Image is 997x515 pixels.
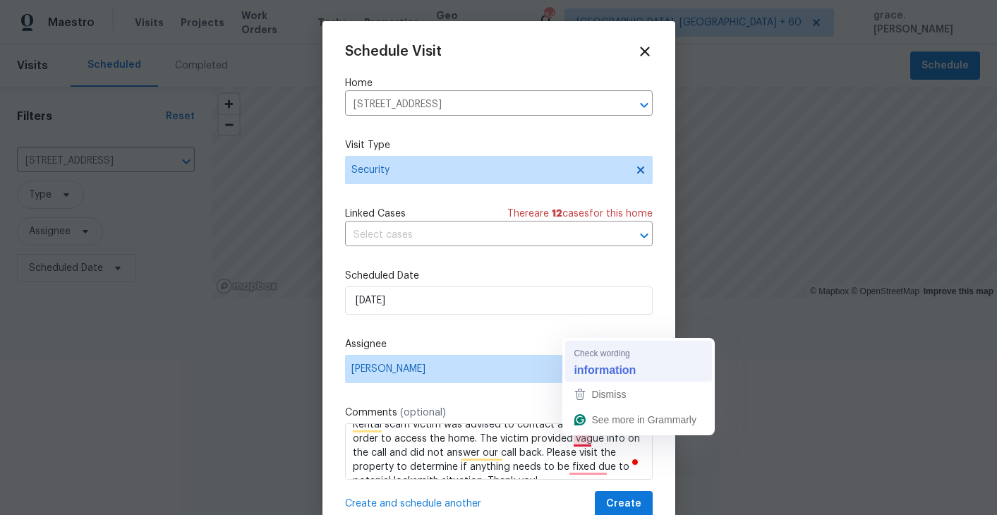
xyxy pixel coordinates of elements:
[345,406,653,420] label: Comments
[345,94,613,116] input: Enter in an address
[345,286,653,315] input: M/D/YYYY
[345,138,653,152] label: Visit Type
[351,163,626,177] span: Security
[345,269,653,283] label: Scheduled Date
[345,224,613,246] input: Select cases
[345,337,653,351] label: Assignee
[634,95,654,115] button: Open
[637,44,653,59] span: Close
[345,423,653,480] textarea: To enrich screen reader interactions, please activate Accessibility in Grammarly extension settings
[345,76,653,90] label: Home
[400,408,446,418] span: (optional)
[351,363,628,375] span: [PERSON_NAME]
[507,207,653,221] span: There are case s for this home
[345,207,406,221] span: Linked Cases
[634,226,654,246] button: Open
[552,209,562,219] span: 12
[345,44,442,59] span: Schedule Visit
[606,495,641,513] span: Create
[345,497,481,511] span: Create and schedule another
